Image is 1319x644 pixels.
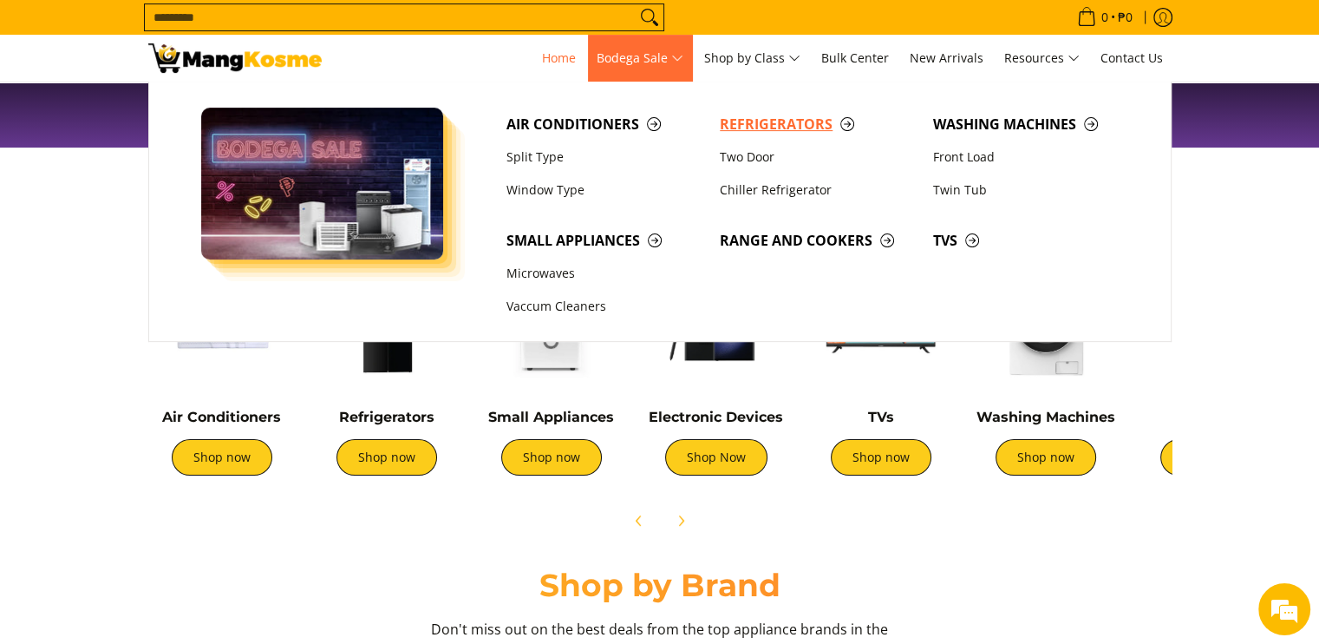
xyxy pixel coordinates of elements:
[704,48,800,69] span: Shop by Class
[498,108,711,141] a: Air Conditioners
[148,43,322,73] img: Mang Kosme: Your Home Appliances Warehouse Sale Partner!
[148,566,1172,605] h2: Shop by Brand
[662,502,700,540] button: Next
[665,439,767,476] a: Shop Now
[339,409,434,425] a: Refrigerators
[498,141,711,174] a: Split Type
[976,409,1115,425] a: Washing Machines
[101,205,239,380] span: We're online!
[498,174,711,207] a: Window Type
[201,108,444,260] img: Bodega Sale
[588,35,692,82] a: Bodega Sale
[498,224,711,257] a: Small Appliances
[1092,35,1172,82] a: Contact Us
[711,108,924,141] a: Refrigerators
[488,409,614,425] a: Small Appliances
[533,35,584,82] a: Home
[813,35,898,82] a: Bulk Center
[498,291,711,324] a: Vaccum Cleaners
[1115,11,1135,23] span: ₱0
[284,9,326,50] div: Minimize live chat window
[506,230,702,252] span: Small Appliances
[1099,11,1111,23] span: 0
[831,439,931,476] a: Shop now
[711,141,924,174] a: Two Door
[542,49,576,66] span: Home
[636,4,663,30] button: Search
[924,108,1138,141] a: Washing Machines
[336,439,437,476] a: Shop now
[620,502,658,540] button: Previous
[162,409,281,425] a: Air Conditioners
[901,35,992,82] a: New Arrivals
[695,35,809,82] a: Shop by Class
[821,49,889,66] span: Bulk Center
[1072,8,1138,27] span: •
[996,439,1096,476] a: Shop now
[339,35,1172,82] nav: Main Menu
[711,224,924,257] a: Range and Cookers
[9,446,330,507] textarea: Type your message and hit 'Enter'
[924,224,1138,257] a: TVs
[501,439,602,476] a: Shop now
[90,97,291,120] div: Chat with us now
[924,141,1138,174] a: Front Load
[996,35,1088,82] a: Resources
[1160,439,1261,476] a: Shop now
[933,230,1129,252] span: TVs
[720,114,916,135] span: Refrigerators
[498,257,711,290] a: Microwaves
[506,114,702,135] span: Air Conditioners
[597,48,683,69] span: Bodega Sale
[924,174,1138,207] a: Twin Tub
[1004,48,1080,69] span: Resources
[933,114,1129,135] span: Washing Machines
[649,409,783,425] a: Electronic Devices
[910,49,983,66] span: New Arrivals
[868,409,894,425] a: TVs
[720,230,916,252] span: Range and Cookers
[1100,49,1163,66] span: Contact Us
[172,439,272,476] a: Shop now
[711,174,924,207] a: Chiller Refrigerator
